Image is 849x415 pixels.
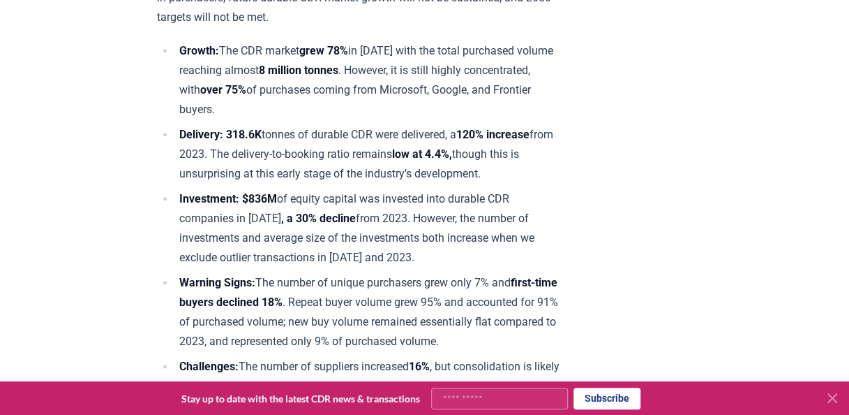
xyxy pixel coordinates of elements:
[175,41,565,119] li: The CDR market in [DATE] with the total purchased volume reaching almost . However, it is still h...
[179,44,219,57] strong: Growth:
[175,273,565,351] li: The number of unique purchasers grew only 7% and . Repeat buyer volume grew 95% and accounted for...
[259,64,338,77] strong: 8 million tonnes
[175,189,565,268] li: of equity capital was invested into durable CDR companies in [DATE] from 2023​. However, the numb...
[409,360,430,373] strong: 16%
[200,83,246,96] strong: over 75%
[179,128,262,141] strong: Delivery: 318.6K
[299,44,348,57] strong: grew 78%
[179,360,239,373] strong: Challenges:
[175,125,565,184] li: tonnes of durable CDR were delivered, a from 2023​. The delivery-to-booking ratio remains though ...
[179,276,557,309] strong: first-time buyers declined 18%
[179,276,255,289] strong: Warning Signs:
[392,147,452,161] strong: low at 4.4%,
[456,128,529,141] strong: 120% increase
[179,192,277,205] strong: Investment: $836M
[281,212,356,225] strong: , a 30% decline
